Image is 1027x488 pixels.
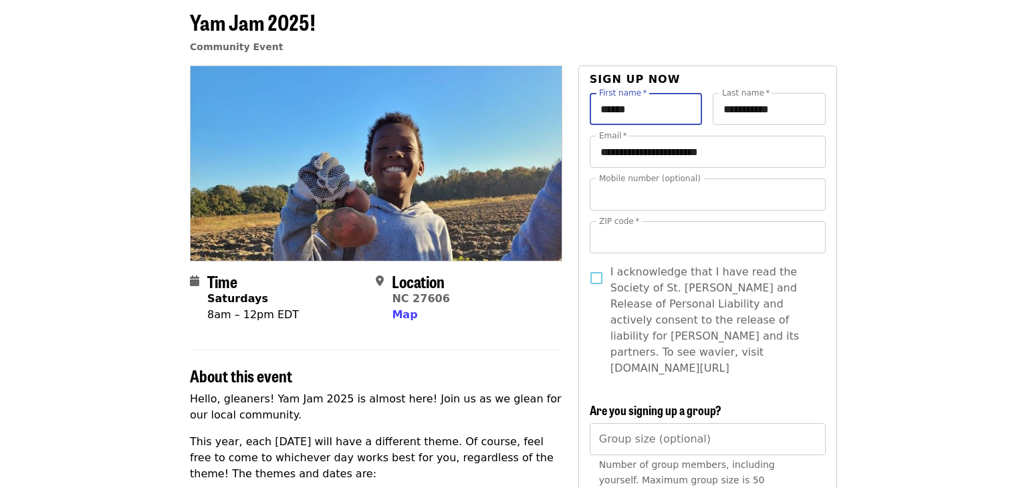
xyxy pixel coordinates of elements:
p: Hello, gleaners! Yam Jam 2025 is almost here! Join us as we glean for our local community. [190,391,562,423]
label: Last name [722,89,770,97]
i: map-marker-alt icon [376,275,384,287]
input: ZIP code [590,221,826,253]
span: Sign up now [590,73,681,86]
span: About this event [190,364,292,387]
input: [object Object] [590,423,826,455]
span: Location [392,269,445,293]
img: Yam Jam 2025! organized by Society of St. Andrew [191,66,562,260]
p: This year, each [DATE] will have a different theme. Of course, feel free to come to whichever day... [190,434,562,482]
input: Email [590,136,826,168]
label: ZIP code [599,217,639,225]
span: I acknowledge that I have read the Society of St. [PERSON_NAME] and Release of Personal Liability... [610,264,815,376]
input: Last name [713,93,826,125]
input: Mobile number (optional) [590,178,826,211]
label: Mobile number (optional) [599,174,701,182]
strong: Saturdays [207,292,268,305]
a: NC 27606 [392,292,449,305]
i: calendar icon [190,275,199,287]
span: Are you signing up a group? [590,401,721,418]
label: Email [599,132,627,140]
span: Yam Jam 2025! [190,6,316,37]
button: Map [392,307,417,323]
span: Map [392,308,417,321]
a: Community Event [190,41,283,52]
div: 8am – 12pm EDT [207,307,299,323]
span: Time [207,269,237,293]
span: Number of group members, including yourself. Maximum group size is 50 [599,459,775,485]
label: First name [599,89,647,97]
input: First name [590,93,703,125]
